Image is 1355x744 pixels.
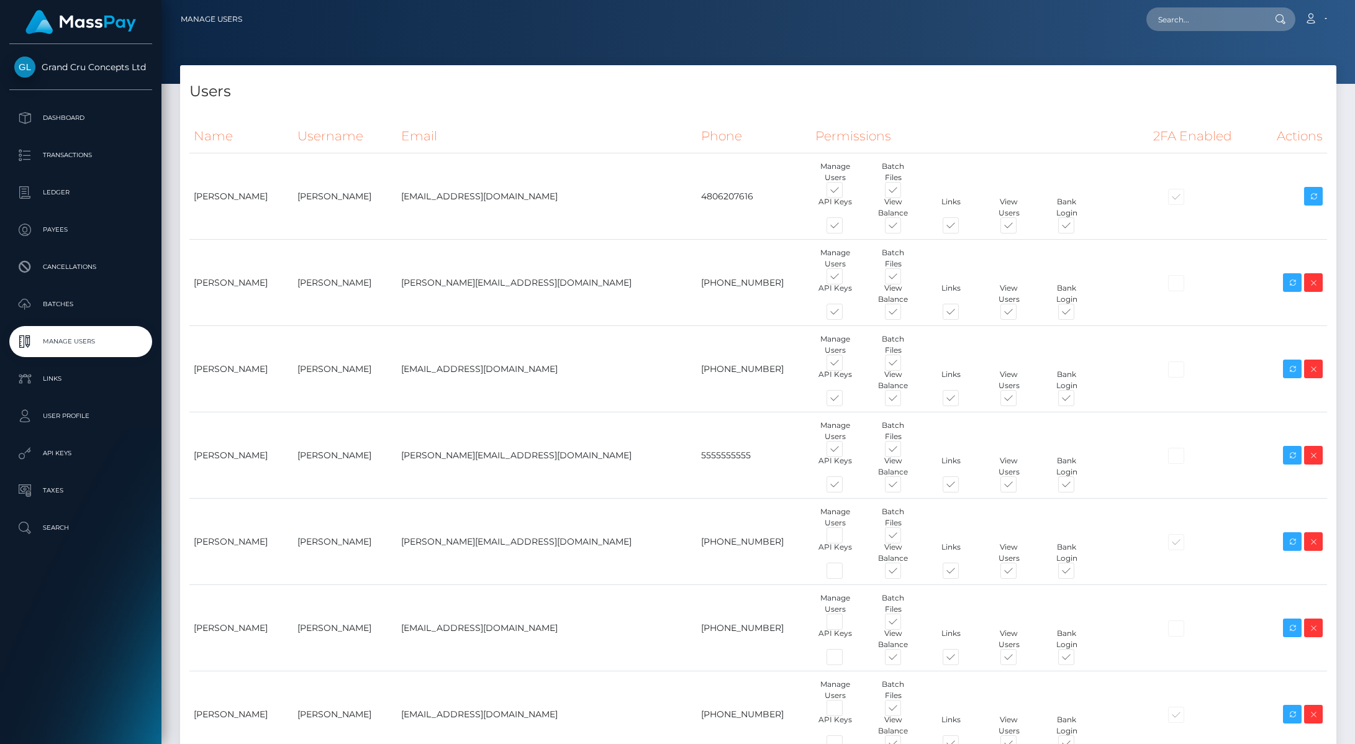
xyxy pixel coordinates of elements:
[14,258,147,276] p: Cancellations
[189,153,293,240] td: [PERSON_NAME]
[864,628,922,650] div: View Balance
[293,585,397,671] td: [PERSON_NAME]
[1038,196,1095,219] div: Bank Login
[25,10,136,34] img: MassPay Logo
[9,363,152,394] a: Links
[189,585,293,671] td: [PERSON_NAME]
[9,61,152,73] span: Grand Cru Concepts Ltd
[9,289,152,320] a: Batches
[189,81,1327,102] h4: Users
[864,506,922,529] div: Batch Files
[293,153,397,240] td: [PERSON_NAME]
[293,499,397,585] td: [PERSON_NAME]
[806,333,864,356] div: Manage Users
[1038,542,1095,564] div: Bank Login
[864,592,922,615] div: Batch Files
[293,119,397,153] th: Username
[806,542,864,564] div: API Keys
[1146,7,1263,31] input: Search...
[9,177,152,208] a: Ledger
[922,455,980,478] div: Links
[980,283,1038,305] div: View Users
[14,332,147,351] p: Manage Users
[806,628,864,650] div: API Keys
[864,283,922,305] div: View Balance
[697,119,811,153] th: Phone
[1038,455,1095,478] div: Bank Login
[864,333,922,356] div: Batch Files
[806,714,864,737] div: API Keys
[1038,628,1095,650] div: Bank Login
[397,585,697,671] td: [EMAIL_ADDRESS][DOMAIN_NAME]
[864,247,922,270] div: Batch Files
[697,412,811,499] td: 5555555555
[14,57,35,78] img: Grand Cru Concepts Ltd
[806,283,864,305] div: API Keys
[293,240,397,326] td: [PERSON_NAME]
[980,369,1038,391] div: View Users
[14,370,147,388] p: Links
[1038,714,1095,737] div: Bank Login
[864,369,922,391] div: View Balance
[864,420,922,442] div: Batch Files
[189,326,293,412] td: [PERSON_NAME]
[9,252,152,283] a: Cancellations
[806,196,864,219] div: API Keys
[697,240,811,326] td: [PHONE_NUMBER]
[806,506,864,529] div: Manage Users
[189,499,293,585] td: [PERSON_NAME]
[9,102,152,134] a: Dashboard
[980,714,1038,737] div: View Users
[864,161,922,183] div: Batch Files
[14,519,147,537] p: Search
[864,542,922,564] div: View Balance
[980,628,1038,650] div: View Users
[14,407,147,425] p: User Profile
[9,214,152,245] a: Payees
[811,119,1148,153] th: Permissions
[1149,119,1259,153] th: 2FA Enabled
[922,628,980,650] div: Links
[293,412,397,499] td: [PERSON_NAME]
[806,247,864,270] div: Manage Users
[397,499,697,585] td: [PERSON_NAME][EMAIL_ADDRESS][DOMAIN_NAME]
[922,283,980,305] div: Links
[806,679,864,701] div: Manage Users
[806,592,864,615] div: Manage Users
[864,455,922,478] div: View Balance
[922,542,980,564] div: Links
[9,475,152,506] a: Taxes
[9,326,152,357] a: Manage Users
[697,153,811,240] td: 4806207616
[864,714,922,737] div: View Balance
[864,679,922,701] div: Batch Files
[189,412,293,499] td: [PERSON_NAME]
[14,146,147,165] p: Transactions
[189,119,293,153] th: Name
[293,326,397,412] td: [PERSON_NAME]
[980,196,1038,219] div: View Users
[697,326,811,412] td: [PHONE_NUMBER]
[697,585,811,671] td: [PHONE_NUMBER]
[922,369,980,391] div: Links
[397,326,697,412] td: [EMAIL_ADDRESS][DOMAIN_NAME]
[980,542,1038,564] div: View Users
[980,455,1038,478] div: View Users
[181,6,242,32] a: Manage Users
[806,455,864,478] div: API Keys
[397,412,697,499] td: [PERSON_NAME][EMAIL_ADDRESS][DOMAIN_NAME]
[397,153,697,240] td: [EMAIL_ADDRESS][DOMAIN_NAME]
[14,220,147,239] p: Payees
[922,196,980,219] div: Links
[922,714,980,737] div: Links
[9,401,152,432] a: User Profile
[806,161,864,183] div: Manage Users
[14,295,147,314] p: Batches
[864,196,922,219] div: View Balance
[14,444,147,463] p: API Keys
[9,438,152,469] a: API Keys
[9,140,152,171] a: Transactions
[806,420,864,442] div: Manage Users
[1259,119,1327,153] th: Actions
[14,481,147,500] p: Taxes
